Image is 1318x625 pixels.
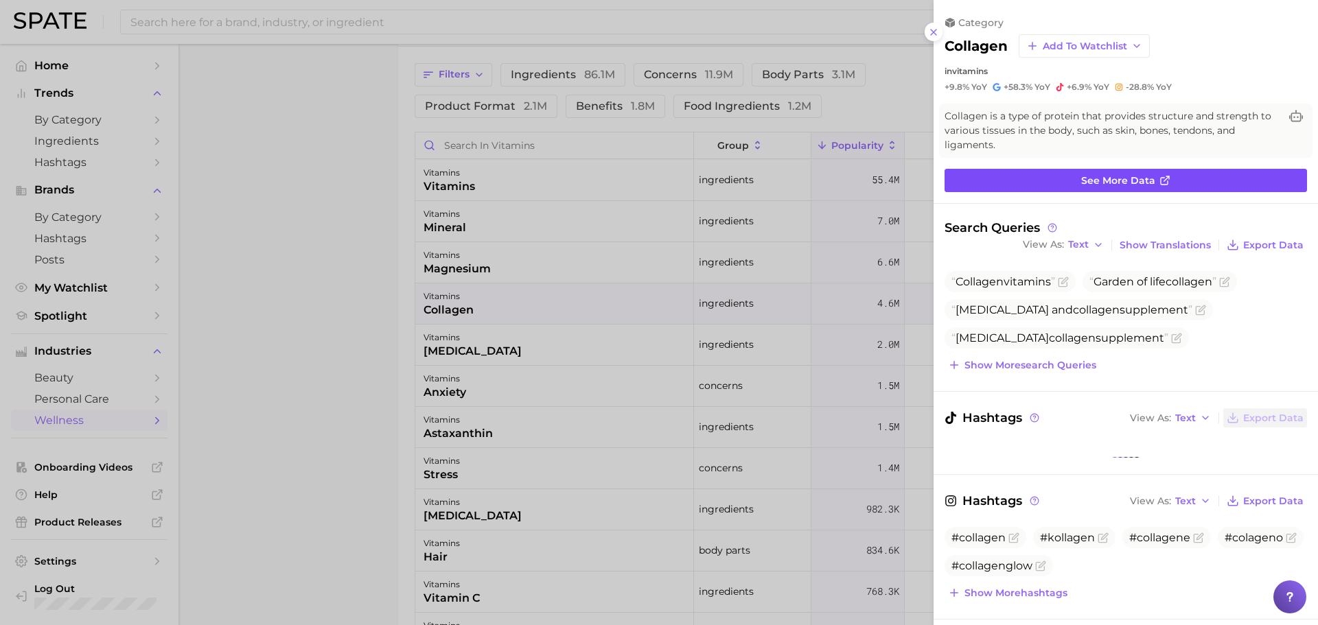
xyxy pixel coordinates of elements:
span: +6.9% [1067,82,1091,92]
span: #collagenglow [951,559,1032,572]
span: [MEDICAL_DATA] supplement [951,331,1168,344]
button: Flag as miscategorized or irrelevant [1058,276,1069,287]
button: Flag as miscategorized or irrelevant [1035,561,1046,571]
span: +9.8% [945,82,969,92]
span: YoY [971,82,987,93]
button: Export Data [1223,235,1307,255]
span: Garden of life [1089,275,1216,288]
span: Hashtags [945,491,1041,510]
span: +58.3% [1004,82,1032,92]
span: Text [1068,241,1089,248]
button: Flag as miscategorized or irrelevant [1098,532,1109,543]
button: Export Data [1223,491,1307,510]
span: vitamins [951,275,1055,288]
button: View AsText [1019,236,1107,254]
button: Flag as miscategorized or irrelevant [1008,532,1019,543]
span: collagen [1049,331,1096,344]
button: Flag as miscategorized or irrelevant [1195,305,1206,316]
button: Show moresearch queries [945,355,1100,375]
span: Collagen [956,275,1004,288]
span: Text [1175,497,1196,505]
span: -28.8% [1126,82,1154,92]
span: View As [1023,241,1064,248]
button: Export Data [1223,408,1307,427]
span: Show more hashtags [964,587,1067,599]
h2: collagen [945,38,1008,54]
span: YoY [1156,82,1172,93]
button: Show morehashtags [945,583,1071,602]
span: collagen [1166,275,1212,288]
button: Flag as miscategorized or irrelevant [1219,276,1230,287]
button: View AsText [1126,492,1214,510]
div: in [945,66,1307,76]
span: category [958,16,1004,29]
button: View AsText [1126,409,1214,427]
span: Text [1175,414,1196,422]
a: See more data [945,169,1307,192]
span: #collagen [951,531,1006,544]
span: YoY [1094,82,1109,93]
span: See more data [1081,175,1155,187]
span: Collagen is a type of protein that provides structure and strength to various tissues in the body... [945,109,1280,152]
span: Export Data [1243,412,1304,424]
button: Add to Watchlist [1019,34,1150,58]
button: Flag as miscategorized or irrelevant [1286,532,1297,543]
button: Flag as miscategorized or irrelevant [1193,532,1204,543]
span: View As [1130,497,1171,505]
span: #kollagen [1040,531,1095,544]
span: collagen [1073,303,1120,316]
span: vitamins [952,66,988,76]
span: [MEDICAL_DATA] and supplement [951,303,1192,316]
span: #collagene [1129,531,1190,544]
span: View As [1130,414,1171,422]
span: #colageno [1225,531,1283,544]
span: Hashtags [945,408,1041,427]
span: Show more search queries [964,359,1096,371]
button: Show Translations [1116,236,1214,255]
span: Search Queries [945,220,1059,235]
span: Show Translations [1120,239,1211,251]
span: Export Data [1243,495,1304,507]
button: Flag as miscategorized or irrelevant [1171,333,1182,344]
span: Export Data [1243,239,1304,251]
span: Add to Watchlist [1043,40,1127,52]
span: YoY [1034,82,1050,93]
